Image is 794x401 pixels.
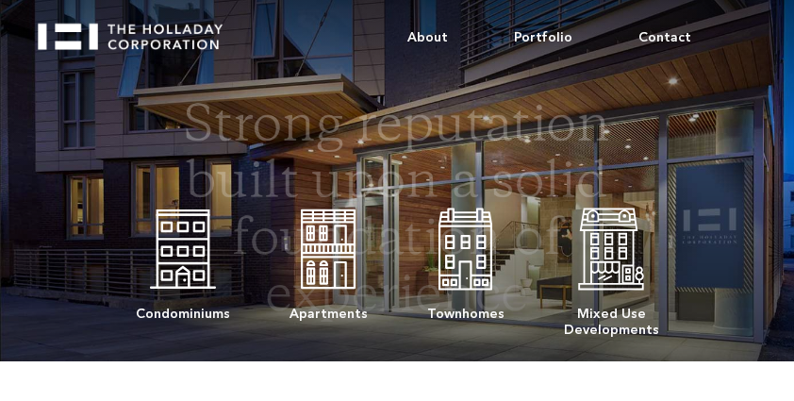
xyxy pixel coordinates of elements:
a: Portfolio [481,9,605,66]
a: About [374,9,481,66]
div: Apartments [289,296,368,322]
a: home [38,9,240,50]
a: Contact [605,9,724,66]
div: Condominiums [136,296,230,322]
div: Townhomes [427,296,505,322]
div: Mixed Use Developments [564,296,659,338]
